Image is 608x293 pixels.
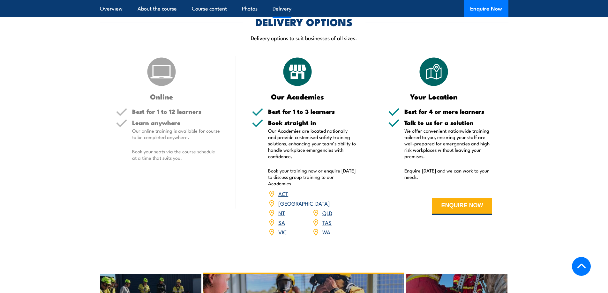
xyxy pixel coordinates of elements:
p: Book your training now or enquire [DATE] to discuss group training to our Academies [268,167,356,187]
p: Book your seats via the course schedule at a time that suits you. [132,148,220,161]
p: We offer convenient nationwide training tailored to you, ensuring your staff are well-prepared fo... [404,128,492,159]
h5: Book straight in [268,120,356,126]
p: Delivery options to suit businesses of all sizes. [100,34,508,41]
h5: Best for 1 to 3 learners [268,108,356,114]
p: Our Academies are located nationally and provide customised safety training solutions, enhancing ... [268,128,356,159]
button: ENQUIRE NOW [432,198,492,215]
h5: Talk to us for a solution [404,120,492,126]
a: TAS [322,218,332,226]
a: [GEOGRAPHIC_DATA] [278,199,330,207]
h2: DELIVERY OPTIONS [256,17,353,26]
h3: Your Location [388,93,480,100]
h3: Online [116,93,207,100]
a: WA [322,228,330,236]
h5: Learn anywhere [132,120,220,126]
a: VIC [278,228,287,236]
a: SA [278,218,285,226]
h5: Best for 1 to 12 learners [132,108,220,114]
a: QLD [322,209,332,216]
h5: Best for 4 or more learners [404,108,492,114]
p: Enquire [DATE] and we can work to your needs. [404,167,492,180]
a: ACT [278,190,288,197]
p: Our online training is available for course to be completed anywhere. [132,128,220,140]
a: NT [278,209,285,216]
h3: Our Academies [252,93,343,100]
